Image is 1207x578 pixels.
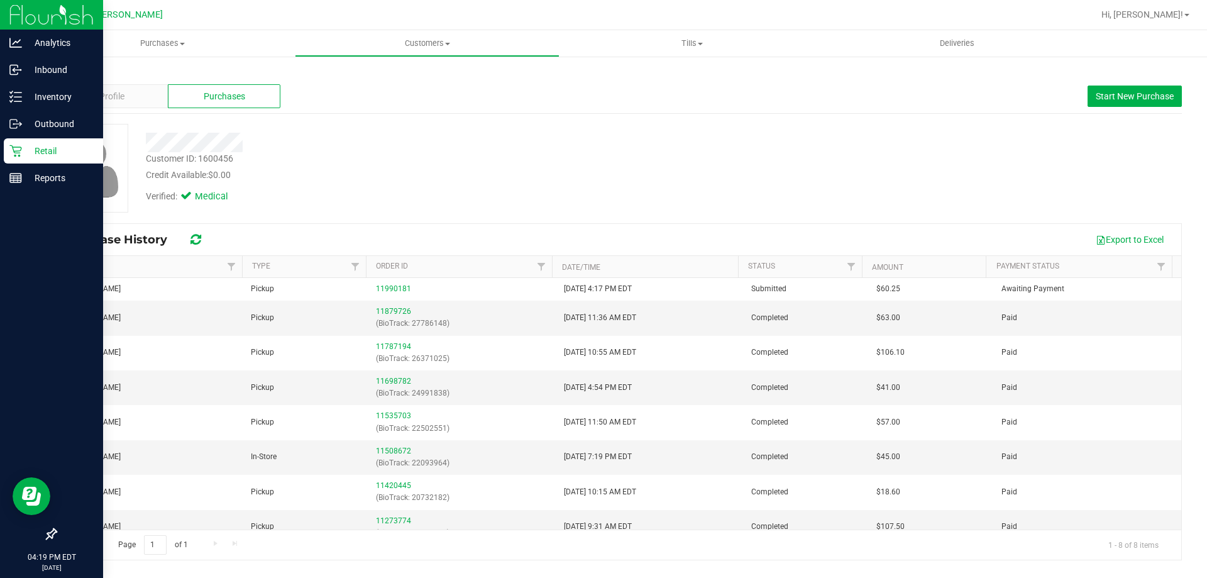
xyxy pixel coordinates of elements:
p: 04:19 PM EDT [6,552,97,563]
span: $63.00 [876,312,900,324]
p: (BioTrack: 20732182) [376,492,548,504]
p: Analytics [22,35,97,50]
a: Tills [559,30,824,57]
span: Start New Purchase [1096,91,1174,101]
p: Outbound [22,116,97,131]
span: Page of 1 [107,535,198,555]
span: Completed [751,521,788,533]
a: Filter [221,256,242,277]
span: Submitted [751,283,786,295]
span: In-Store [251,451,277,463]
span: Paid [1001,416,1017,428]
a: Payment Status [996,262,1059,270]
span: Completed [751,451,788,463]
span: Completed [751,347,788,358]
span: Completed [751,416,788,428]
a: 11273774 [376,516,411,525]
span: [DATE] 4:54 PM EDT [564,382,632,394]
a: Type [252,262,270,270]
span: Purchase History [65,233,180,247]
span: Paid [1001,521,1017,533]
inline-svg: Analytics [9,36,22,49]
span: Completed [751,312,788,324]
div: Credit Available: [146,169,700,182]
span: Pickup [251,312,274,324]
p: (BioTrack: 18542561) [376,527,548,539]
p: Inventory [22,89,97,104]
span: Pickup [251,521,274,533]
span: Profile [99,90,124,103]
button: Start New Purchase [1088,86,1182,107]
span: [DATE] 11:50 AM EDT [564,416,636,428]
span: Deliveries [923,38,991,49]
p: (BioTrack: 22093964) [376,457,548,469]
inline-svg: Outbound [9,118,22,130]
span: $0.00 [208,170,231,180]
span: Purchases [204,90,245,103]
span: [DATE] 11:36 AM EDT [564,312,636,324]
span: 1 - 8 of 8 items [1098,535,1169,554]
a: Order ID [376,262,408,270]
p: (BioTrack: 24991838) [376,387,548,399]
a: Filter [1151,256,1172,277]
a: 11698782 [376,377,411,386]
a: 11535703 [376,411,411,420]
a: Filter [345,256,366,277]
span: Paid [1001,382,1017,394]
span: Paid [1001,486,1017,498]
a: Deliveries [825,30,1089,57]
a: 11879726 [376,307,411,316]
span: Purchases [30,38,295,49]
span: $60.25 [876,283,900,295]
span: $41.00 [876,382,900,394]
span: Pickup [251,283,274,295]
iframe: Resource center [13,477,50,515]
input: 1 [144,535,167,555]
p: (BioTrack: 22502551) [376,423,548,435]
inline-svg: Inbound [9,64,22,76]
span: Pickup [251,347,274,358]
span: Paid [1001,312,1017,324]
button: Export to Excel [1088,229,1172,250]
span: [DATE] 9:31 AM EDT [564,521,632,533]
span: $57.00 [876,416,900,428]
span: $45.00 [876,451,900,463]
span: [DATE] 10:55 AM EDT [564,347,636,358]
span: $107.50 [876,521,905,533]
span: [DATE] 4:17 PM EDT [564,283,632,295]
span: [DATE] 7:19 PM EDT [564,451,632,463]
a: Date/Time [562,263,600,272]
p: (BioTrack: 27786148) [376,318,548,330]
a: 11990181 [376,284,411,293]
a: Amount [872,263,903,272]
a: Filter [531,256,552,277]
span: [PERSON_NAME] [94,9,163,20]
p: (BioTrack: 26371025) [376,353,548,365]
div: Customer ID: 1600456 [146,152,233,165]
span: Pickup [251,382,274,394]
inline-svg: Inventory [9,91,22,103]
p: [DATE] [6,563,97,572]
a: 11508672 [376,447,411,455]
span: $106.10 [876,347,905,358]
span: $18.60 [876,486,900,498]
a: Customers [295,30,559,57]
span: Awaiting Payment [1001,283,1064,295]
a: 11787194 [376,342,411,351]
span: [DATE] 10:15 AM EDT [564,486,636,498]
span: Customers [295,38,559,49]
inline-svg: Retail [9,145,22,157]
span: Medical [195,190,245,204]
span: Completed [751,486,788,498]
p: Reports [22,170,97,186]
a: Filter [841,256,862,277]
a: 11420445 [376,481,411,490]
span: Tills [560,38,824,49]
a: Status [748,262,775,270]
span: Completed [751,382,788,394]
p: Retail [22,143,97,158]
span: Pickup [251,416,274,428]
p: Inbound [22,62,97,77]
span: Hi, [PERSON_NAME]! [1101,9,1183,19]
span: Paid [1001,347,1017,358]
